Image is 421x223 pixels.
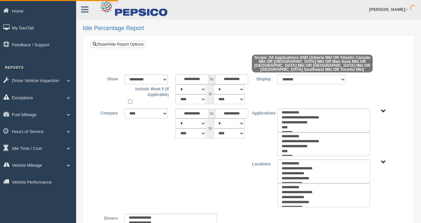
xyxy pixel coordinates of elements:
h2: Idle Percentage Report [83,25,414,32]
label: Applications [249,109,274,116]
label: Compare [96,109,121,116]
a: Show/Hide Report Options [91,41,146,48]
label: Include Week 5 (If Applicable) [124,84,169,98]
span: to [207,118,213,138]
span: to [209,74,215,84]
span: to [207,84,213,104]
label: Locations [249,159,274,167]
span: to [209,109,215,118]
span: Scope: All Applications AND (Alberta Mkt OR Atlantic Canada Mkt OR [GEOGRAPHIC_DATA] Mkt OR Man-S... [252,55,373,72]
label: Show [96,74,121,82]
label: Drivers [96,214,121,222]
label: Display [249,74,274,82]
